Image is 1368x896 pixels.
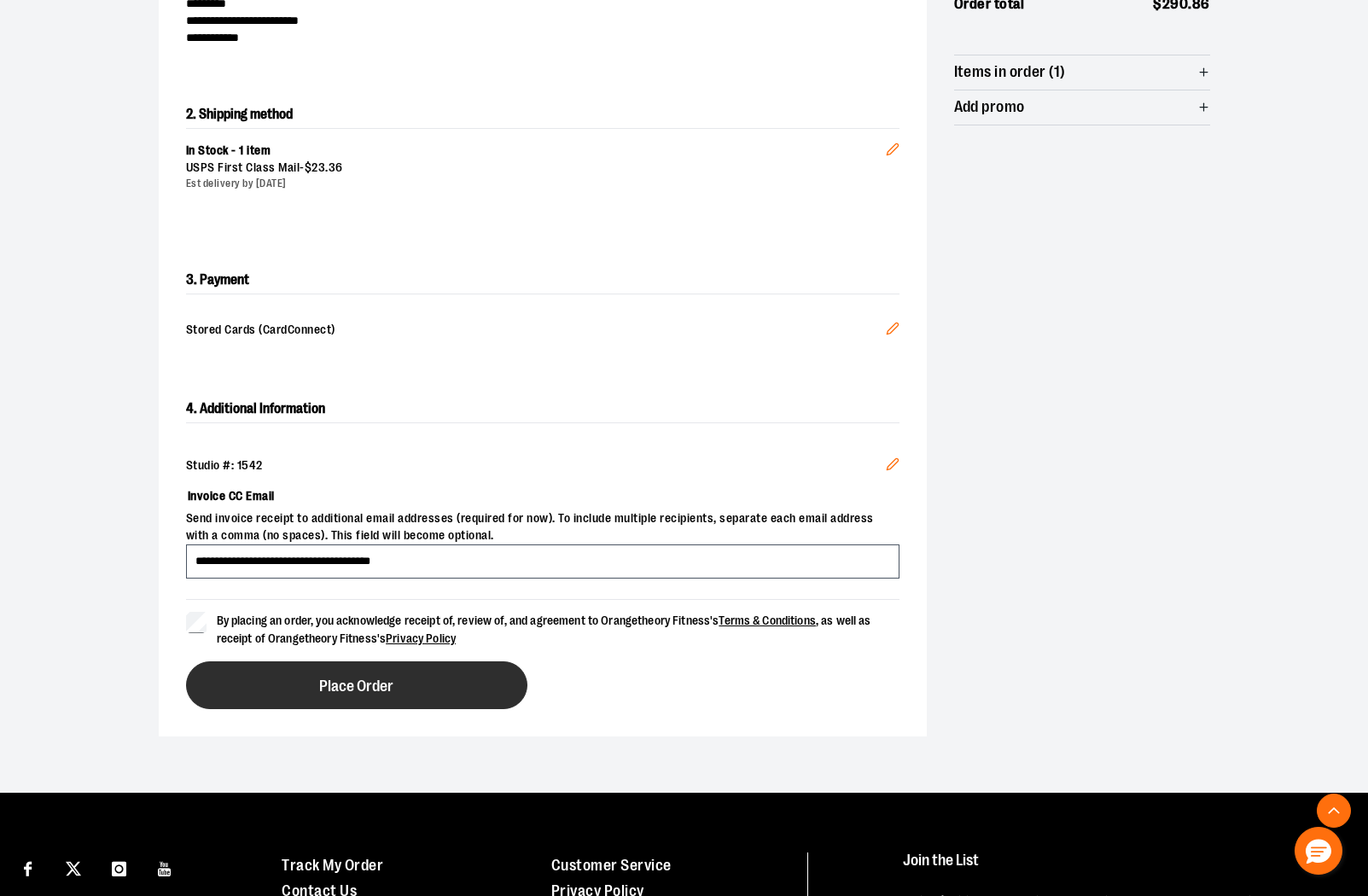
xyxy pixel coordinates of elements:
[186,160,886,177] div: USPS First Class Mail -
[186,510,899,544] span: Send invoice receipt to additional email addresses (required for now). To include multiple recipi...
[872,115,913,175] button: Edit
[872,444,913,490] button: Edit
[903,852,1333,884] h4: Join the List
[319,678,393,695] span: Place Order
[186,322,886,340] span: Stored Cards (CardConnect)
[13,852,43,882] a: Visit our Facebook page
[217,614,871,645] span: By placing an order, you acknowledge receipt of, review of, and agreement to Orangetheory Fitness...
[329,160,343,174] span: 36
[954,99,1025,115] span: Add promo
[1295,827,1342,875] button: Hello, have a question? Let’s chat.
[719,614,816,627] a: Terms & Conditions
[150,852,180,882] a: Visit our Youtube page
[186,395,899,423] h2: 4. Additional Information
[325,160,329,174] span: .
[186,457,899,474] div: Studio #: 1542
[954,90,1210,125] button: Add promo
[59,852,89,882] a: Visit our X page
[186,612,207,632] input: By placing an order, you acknowledge receipt of, review of, and agreement to Orangetheory Fitness...
[186,101,899,128] h2: 2. Shipping method
[1317,794,1351,828] button: Back To Top
[282,857,383,874] a: Track My Order
[872,308,913,354] button: Edit
[954,55,1210,90] button: Items in order (1)
[186,481,899,510] label: Invoice CC Email
[104,852,134,882] a: Visit our Instagram page
[186,266,899,294] h2: 3. Payment
[186,177,886,191] div: Est delivery by [DATE]
[186,661,527,709] button: Place Order
[305,160,312,174] span: $
[954,64,1066,80] span: Items in order (1)
[386,631,456,645] a: Privacy Policy
[311,160,325,174] span: 23
[186,143,886,160] div: In Stock - 1 item
[551,857,672,874] a: Customer Service
[66,861,81,876] img: Twitter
